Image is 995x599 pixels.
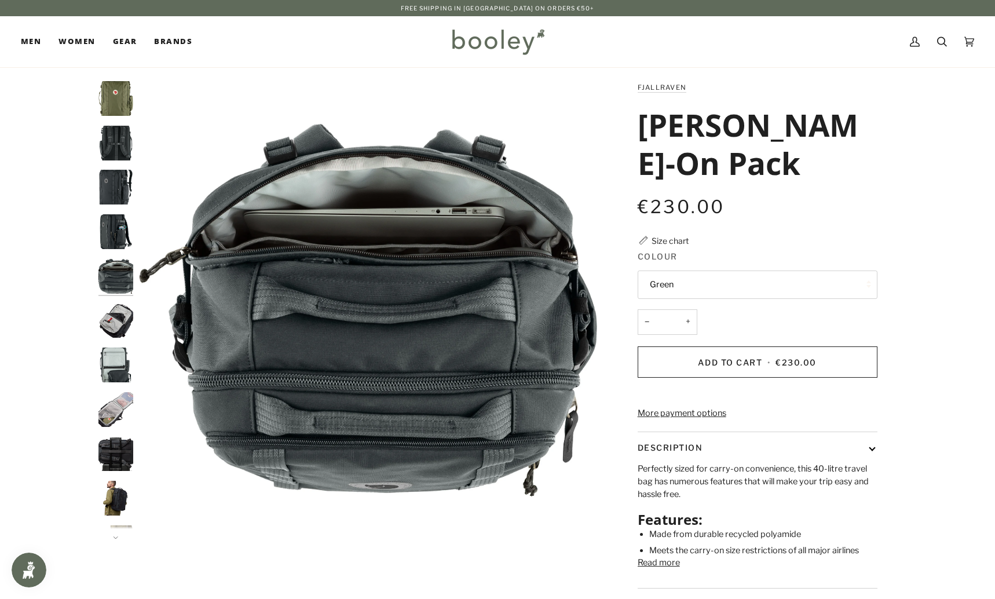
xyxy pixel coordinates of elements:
[98,81,133,116] img: Fjallraven Farden Carry-On Pack Green - Booley Galway
[98,436,133,471] img: Fjallraven Farden Carry-On Pack Coal Black - Booley Galway
[98,481,133,516] img: Fjallraven Farden Carry-On Pack Coal Black - Booley Galway
[98,303,133,338] img: Fjallraven Farden Carry-On Pack Coal Black - Booley Galway
[775,357,817,367] span: €230.00
[50,16,104,67] a: Women
[679,309,697,335] button: +
[98,126,133,160] img: Fjallraven Farden Carry-On Pack Coal Black - Booley Galway
[638,271,877,299] button: Green
[21,16,50,67] a: Men
[113,36,137,48] span: Gear
[98,170,133,204] img: Fjallraven Farden Carry-On Pack Coal Black - Booley Galway
[638,309,656,335] button: −
[447,25,548,59] img: Booley
[104,16,146,67] a: Gear
[401,3,595,13] p: Free Shipping in [GEOGRAPHIC_DATA] on Orders €50+
[58,36,95,48] span: Women
[21,36,41,48] span: Men
[638,432,877,463] button: Description
[98,259,133,294] img: Fjallraven Farden Carry-On Pack Coal Black - Booley Galway
[638,557,680,569] button: Read more
[638,309,697,335] input: Quantity
[638,346,877,378] button: Add to Cart • €230.00
[145,16,201,67] a: Brands
[139,81,597,539] img: Fjallraven Farden Carry-On Pack Coal Black - Booley Galway
[638,105,869,182] h1: [PERSON_NAME]-On Pack
[765,357,773,367] span: •
[154,36,192,48] span: Brands
[638,463,877,501] p: Perfectly sized for carry-on convenience, this 40-litre travel bag has numerous features that wil...
[98,392,133,427] img: Fjallraven Farden Carry-On Pack Coal Black - Booley Galway
[649,545,877,557] li: Meets the carry-on size restrictions of all major airlines
[698,357,762,367] span: Add to Cart
[98,214,133,249] img: Fjallraven Farden Carry-On Pack Coal Black - Booley Galway
[12,553,46,587] iframe: Button to open loyalty program pop-up
[649,528,877,541] li: Made from durable recycled polyamide
[98,348,133,382] img: Fjallraven Farden Carry-On Pack Coal Black - Booley Galway
[638,511,877,528] h2: Features:
[652,235,689,247] div: Size chart
[638,83,687,92] a: Fjallraven
[638,407,877,420] a: More payment options
[638,196,725,218] span: €230.00
[638,250,678,262] span: Colour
